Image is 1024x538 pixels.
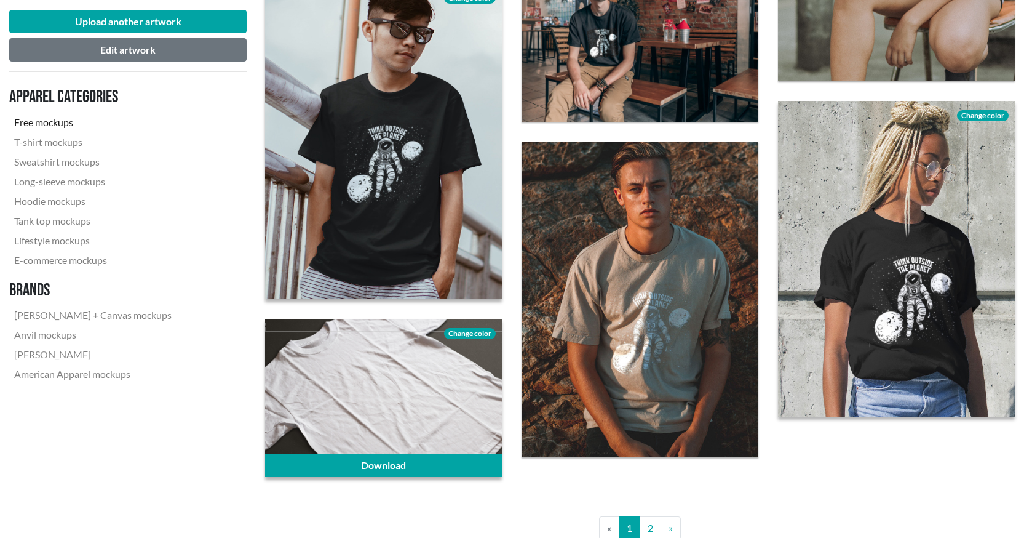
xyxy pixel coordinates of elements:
[9,152,177,172] a: Sweatshirt mockups
[9,251,177,270] a: E-commerce mockups
[9,10,247,33] button: Upload another artwork
[9,87,177,108] h3: Apparel categories
[9,364,177,384] a: American Apparel mockups
[9,211,177,231] a: Tank top mockups
[9,280,177,301] h3: Brands
[9,132,177,152] a: T-shirt mockups
[444,328,496,339] span: Change color
[9,345,177,364] a: [PERSON_NAME]
[669,522,673,534] span: »
[9,172,177,191] a: Long-sleeve mockups
[9,113,177,132] a: Free mockups
[9,305,177,325] a: [PERSON_NAME] + Canvas mockups
[265,454,502,477] a: Download
[9,191,177,211] a: Hoodie mockups
[957,110,1009,121] span: Change color
[9,325,177,345] a: Anvil mockups
[9,231,177,251] a: Lifestyle mockups
[9,38,247,62] button: Edit artwork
